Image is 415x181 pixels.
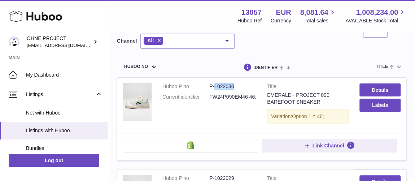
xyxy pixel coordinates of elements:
span: My Dashboard [26,72,102,78]
dt: Huboo P no [162,83,209,90]
img: internalAdmin-13057@internal.huboo.com [9,36,19,47]
img: shopify-small.png [187,141,194,149]
a: 8,081.64 Total sales [300,8,337,24]
img: EMERALD - PROJECT 090 BAREFOOT SNEAKER [123,83,152,121]
a: Details [359,83,401,96]
div: Variation: [267,109,349,124]
strong: EUR [276,8,291,17]
div: EMERALD - PROJECT 090 BAREFOOT SNEAKER [267,92,349,105]
span: Bundles [26,145,102,152]
span: AVAILABLE Stock Total [345,17,406,24]
span: Listings [26,91,95,98]
a: Log out [9,154,99,167]
div: Huboo Ref [237,17,262,24]
a: 1,008,234.00 AVAILABLE Stock Total [345,8,406,24]
div: OHNE PROJECT [27,35,92,49]
label: Channel [117,38,137,44]
span: Option 1 = 46; [292,113,324,119]
button: Labels [359,99,401,112]
dt: Current identifier [162,94,209,100]
span: Not with Huboo [26,109,102,116]
strong: 13057 [241,8,262,17]
strong: Title [267,83,349,92]
span: 8,081.64 [300,8,328,17]
span: All [147,38,154,43]
span: Listings with Huboo [26,127,102,134]
span: Huboo no [124,64,148,69]
span: Total sales [304,17,336,24]
dd: FW24P090EM46 46; [209,94,256,100]
button: Link Channel [262,139,397,152]
span: Link Channel [313,142,344,149]
span: [EMAIL_ADDRESS][DOMAIN_NAME] [27,42,106,48]
span: identifier [253,65,278,70]
span: 1,008,234.00 [356,8,398,17]
span: title [376,64,388,69]
div: Currency [271,17,291,24]
dd: P-1022030 [209,83,256,90]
